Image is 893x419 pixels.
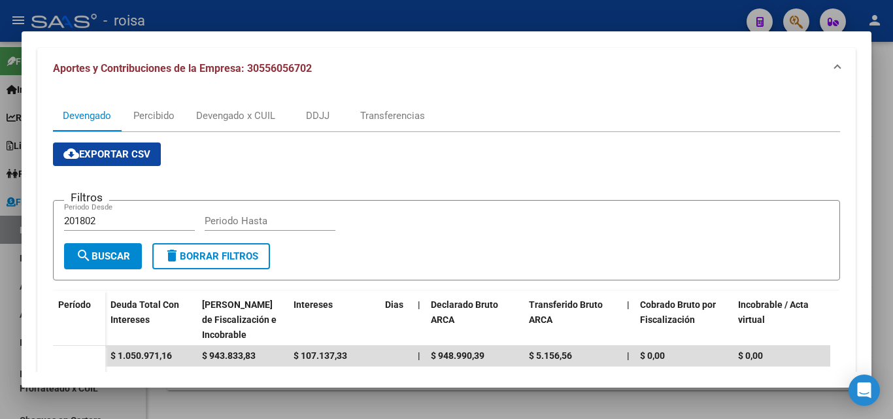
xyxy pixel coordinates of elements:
[426,291,524,348] datatable-header-cell: Declarado Bruto ARCA
[164,250,258,262] span: Borrar Filtros
[360,109,425,123] div: Transferencias
[849,375,880,406] div: Open Intercom Messenger
[110,350,172,361] span: $ 1.050.971,16
[105,291,197,348] datatable-header-cell: Deuda Total Con Intereses
[627,299,630,310] span: |
[431,299,498,325] span: Declarado Bruto ARCA
[64,243,142,269] button: Buscar
[418,299,420,310] span: |
[63,148,150,160] span: Exportar CSV
[58,299,91,310] span: Período
[76,250,130,262] span: Buscar
[738,350,763,361] span: $ 0,00
[58,371,90,382] span: 202509
[627,371,629,382] span: |
[63,146,79,161] mat-icon: cloud_download
[202,350,256,361] span: $ 943.833,83
[640,350,665,361] span: $ 0,00
[306,109,329,123] div: DDJJ
[53,62,312,75] span: Aportes y Contribuciones de la Empresa: 30556056702
[152,243,270,269] button: Borrar Filtros
[529,299,603,325] span: Transferido Bruto ARCA
[627,350,630,361] span: |
[63,109,111,123] div: Devengado
[640,299,716,325] span: Cobrado Bruto por Fiscalización
[529,350,572,361] span: $ 5.156,56
[202,299,277,340] span: [PERSON_NAME] de Fiscalización e Incobrable
[418,371,420,382] span: |
[76,248,92,263] mat-icon: search
[385,299,403,310] span: Dias
[202,371,256,382] span: $ 110.368,02
[738,299,809,325] span: Incobrable / Acta virtual
[288,291,380,348] datatable-header-cell: Intereses
[622,291,635,348] datatable-header-cell: |
[524,291,622,348] datatable-header-cell: Transferido Bruto ARCA
[294,299,333,310] span: Intereses
[53,142,161,166] button: Exportar CSV
[110,371,164,382] span: $ 110.368,02
[431,371,484,382] span: $ 110.368,02
[418,350,420,361] span: |
[53,291,105,346] datatable-header-cell: Período
[197,291,288,348] datatable-header-cell: Deuda Bruta Neto de Fiscalización e Incobrable
[529,371,554,382] span: $ 0,00
[431,350,484,361] span: $ 948.990,39
[164,248,180,263] mat-icon: delete
[380,291,413,348] datatable-header-cell: Dias
[110,299,179,325] span: Deuda Total Con Intereses
[64,190,109,205] h3: Filtros
[294,350,347,361] span: $ 107.137,33
[196,109,275,123] div: Devengado x CUIL
[733,291,831,348] datatable-header-cell: Incobrable / Acta virtual
[635,291,733,348] datatable-header-cell: Cobrado Bruto por Fiscalización
[133,109,175,123] div: Percibido
[413,291,426,348] datatable-header-cell: |
[37,48,856,90] mat-expansion-panel-header: Aportes y Contribuciones de la Empresa: 30556056702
